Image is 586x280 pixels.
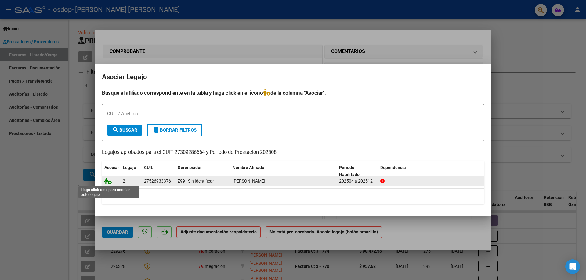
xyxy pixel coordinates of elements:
[339,178,375,185] div: 202504 a 202512
[112,127,137,133] span: Buscar
[144,165,153,170] span: CUIL
[142,161,175,181] datatable-header-cell: CUIL
[120,161,142,181] datatable-header-cell: Legajo
[104,165,119,170] span: Asociar
[147,124,202,136] button: Borrar Filtros
[175,161,230,181] datatable-header-cell: Gerenciador
[230,161,337,181] datatable-header-cell: Nombre Afiliado
[102,149,484,156] p: Legajos aprobados para el CUIT 27309286664 y Período de Prestación 202508
[339,165,360,177] span: Periodo Habilitado
[123,179,125,183] span: 2
[233,165,264,170] span: Nombre Afiliado
[153,126,160,133] mat-icon: delete
[153,127,197,133] span: Borrar Filtros
[112,126,119,133] mat-icon: search
[123,165,136,170] span: Legajo
[102,89,484,97] h4: Busque el afiliado correspondiente en la tabla y haga click en el ícono de la columna "Asociar".
[380,165,406,170] span: Dependencia
[378,161,484,181] datatable-header-cell: Dependencia
[107,125,142,136] button: Buscar
[102,71,484,83] h2: Asociar Legajo
[144,178,171,185] div: 27526933376
[178,179,214,183] span: Z99 - Sin Identificar
[337,161,378,181] datatable-header-cell: Periodo Habilitado
[102,189,484,204] div: 1 registros
[565,259,580,274] div: Open Intercom Messenger
[178,165,202,170] span: Gerenciador
[233,179,265,183] span: ROMANICIO SOFIA
[102,161,120,181] datatable-header-cell: Asociar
